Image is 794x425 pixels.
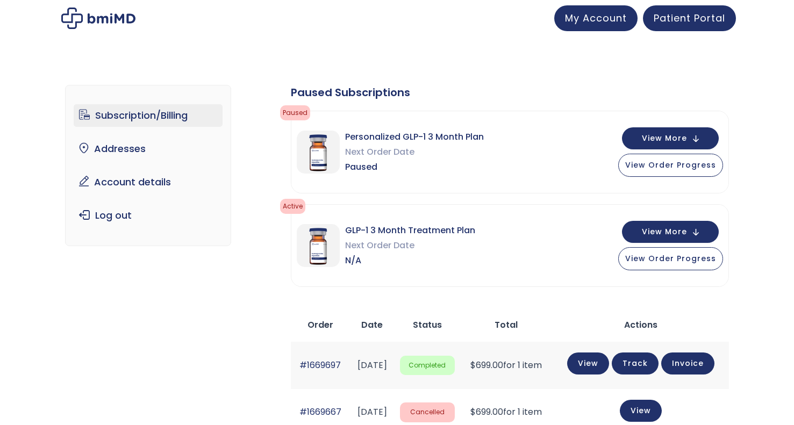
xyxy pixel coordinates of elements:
[307,319,333,331] span: Order
[642,228,687,235] span: View More
[643,5,736,31] a: Patient Portal
[565,11,627,25] span: My Account
[357,406,387,418] time: [DATE]
[618,154,723,177] button: View Order Progress
[642,135,687,142] span: View More
[74,138,223,160] a: Addresses
[280,199,305,214] span: Active
[618,247,723,270] button: View Order Progress
[495,319,518,331] span: Total
[470,406,476,418] span: $
[622,221,719,243] button: View More
[470,359,476,371] span: $
[297,224,340,267] img: GLP-1 3 Month Treatment Plan
[622,127,719,149] button: View More
[625,160,716,170] span: View Order Progress
[361,319,383,331] span: Date
[299,406,341,418] a: #1669667
[661,352,714,374] a: Invoice
[74,104,223,127] a: Subscription/Billing
[357,359,387,371] time: [DATE]
[400,402,455,422] span: Cancelled
[61,8,135,29] img: My account
[291,85,729,100] div: Paused Subscriptions
[624,319,657,331] span: Actions
[345,145,484,160] span: Next Order Date
[460,342,553,388] td: for 1 item
[413,319,442,331] span: Status
[74,171,223,193] a: Account details
[345,129,484,145] span: Personalized GLP-1 3 Month Plan
[625,253,716,264] span: View Order Progress
[280,105,310,120] span: Paused
[345,238,475,253] span: Next Order Date
[470,359,503,371] span: 699.00
[345,160,484,175] span: Paused
[65,85,231,246] nav: Account pages
[297,131,340,174] img: Personalized GLP-1 3 Month Plan
[567,352,609,374] a: View
[345,253,475,268] span: N/A
[345,223,475,238] span: GLP-1 3 Month Treatment Plan
[400,356,455,376] span: Completed
[299,359,341,371] a: #1669697
[554,5,638,31] a: My Account
[74,204,223,227] a: Log out
[470,406,503,418] span: 699.00
[612,352,659,374] a: Track
[654,11,725,25] span: Patient Portal
[620,400,662,422] a: View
